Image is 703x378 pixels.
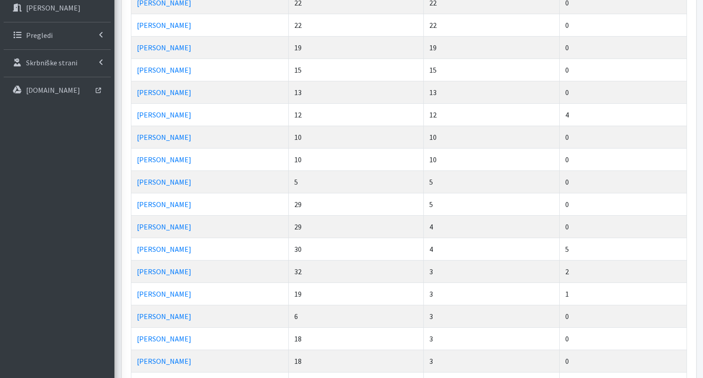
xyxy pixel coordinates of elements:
a: [PERSON_NAME] [137,21,191,30]
a: [PERSON_NAME] [137,222,191,231]
td: 19 [424,36,560,59]
p: Skrbniške strani [26,58,77,67]
p: [DOMAIN_NAME] [26,85,80,95]
td: 5 [289,170,424,193]
td: 22 [424,14,560,36]
a: [PERSON_NAME] [137,133,191,142]
td: 3 [424,350,560,372]
td: 6 [289,305,424,327]
td: 29 [289,193,424,215]
a: Skrbniške strani [4,53,111,72]
td: 0 [560,215,687,238]
td: 13 [289,81,424,103]
a: Pregledi [4,26,111,44]
td: 3 [424,305,560,327]
a: [PERSON_NAME] [137,88,191,97]
td: 2 [560,260,687,282]
td: 0 [560,305,687,327]
td: 0 [560,350,687,372]
td: 10 [289,148,424,170]
a: [PERSON_NAME] [137,200,191,209]
td: 4 [424,238,560,260]
td: 0 [560,81,687,103]
td: 18 [289,350,424,372]
a: [PERSON_NAME] [137,43,191,52]
td: 12 [424,103,560,126]
td: 1 [560,282,687,305]
a: [PERSON_NAME] [137,334,191,343]
td: 30 [289,238,424,260]
td: 22 [289,14,424,36]
td: 10 [289,126,424,148]
a: [PERSON_NAME] [137,289,191,298]
td: 19 [289,282,424,305]
a: [PERSON_NAME] [137,177,191,186]
td: 0 [560,126,687,148]
td: 15 [424,59,560,81]
td: 4 [560,103,687,126]
td: 0 [560,148,687,170]
td: 10 [424,126,560,148]
a: [PERSON_NAME] [137,267,191,276]
td: 19 [289,36,424,59]
td: 0 [560,327,687,350]
td: 5 [560,238,687,260]
td: 3 [424,282,560,305]
td: 0 [560,59,687,81]
td: 15 [289,59,424,81]
a: [PERSON_NAME] [137,110,191,119]
td: 3 [424,260,560,282]
a: [PERSON_NAME] [137,155,191,164]
a: [PERSON_NAME] [137,357,191,366]
td: 0 [560,170,687,193]
a: [PERSON_NAME] [137,245,191,254]
td: 18 [289,327,424,350]
td: 4 [424,215,560,238]
td: 0 [560,14,687,36]
td: 3 [424,327,560,350]
p: Pregledi [26,31,53,40]
td: 5 [424,170,560,193]
a: [DOMAIN_NAME] [4,81,111,99]
a: [PERSON_NAME] [137,65,191,75]
td: 29 [289,215,424,238]
td: 5 [424,193,560,215]
p: [PERSON_NAME] [26,3,81,12]
td: 0 [560,36,687,59]
td: 12 [289,103,424,126]
a: [PERSON_NAME] [137,312,191,321]
td: 32 [289,260,424,282]
td: 10 [424,148,560,170]
td: 0 [560,193,687,215]
td: 13 [424,81,560,103]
